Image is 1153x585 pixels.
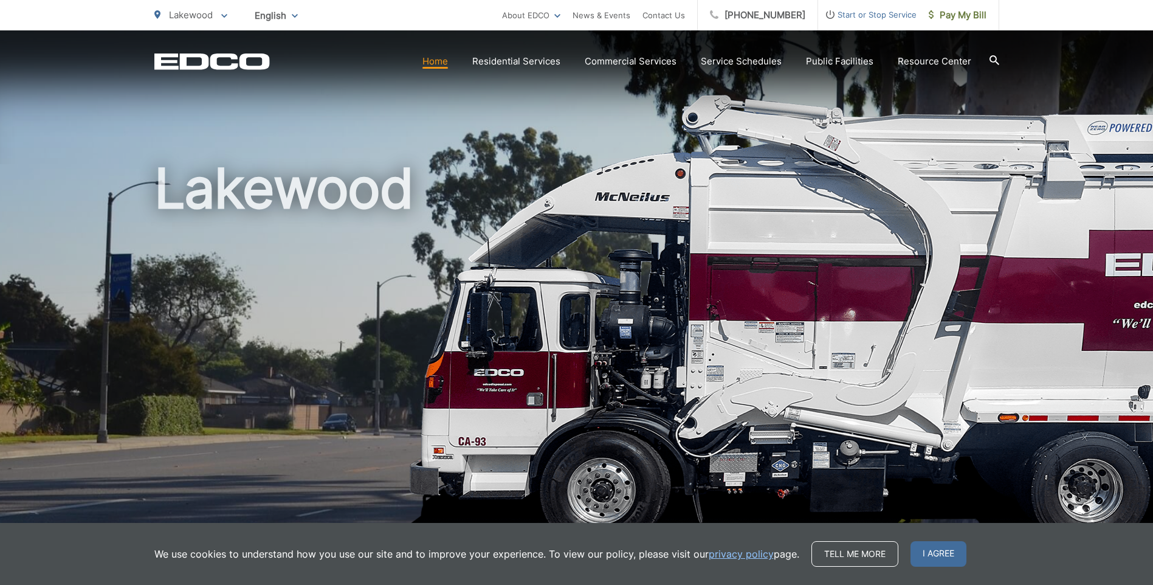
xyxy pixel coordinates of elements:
span: Pay My Bill [929,8,986,22]
p: We use cookies to understand how you use our site and to improve your experience. To view our pol... [154,547,799,561]
a: Home [422,54,448,69]
a: Resource Center [898,54,971,69]
a: Service Schedules [701,54,782,69]
a: About EDCO [502,8,560,22]
a: EDCD logo. Return to the homepage. [154,53,270,70]
span: I agree [910,541,966,567]
a: Residential Services [472,54,560,69]
span: English [246,5,307,26]
a: Contact Us [642,8,685,22]
a: privacy policy [709,547,774,561]
a: Public Facilities [806,54,873,69]
a: Commercial Services [585,54,676,69]
a: News & Events [573,8,630,22]
a: Tell me more [811,541,898,567]
h1: Lakewood [154,158,999,543]
span: Lakewood [169,9,213,21]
